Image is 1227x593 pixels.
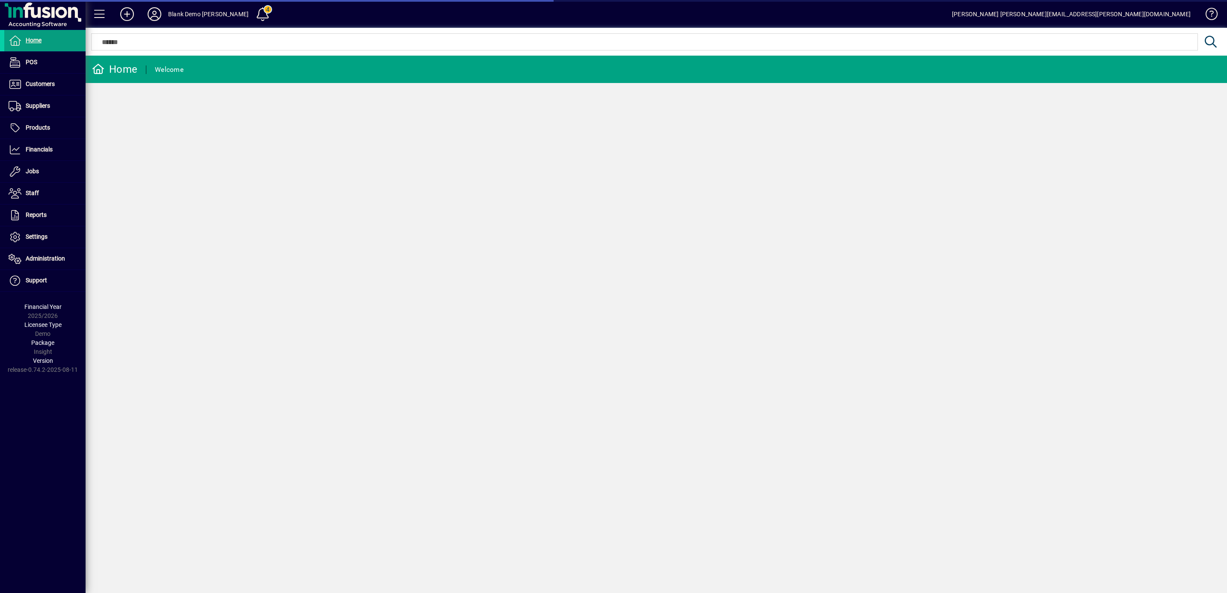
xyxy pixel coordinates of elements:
[92,62,137,76] div: Home
[26,211,47,218] span: Reports
[26,124,50,131] span: Products
[4,183,86,204] a: Staff
[4,248,86,270] a: Administration
[168,7,249,21] div: Blank Demo [PERSON_NAME]
[31,339,54,346] span: Package
[26,102,50,109] span: Suppliers
[4,205,86,226] a: Reports
[26,277,47,284] span: Support
[1199,2,1216,30] a: Knowledge Base
[33,357,53,364] span: Version
[26,168,39,175] span: Jobs
[4,161,86,182] a: Jobs
[26,233,47,240] span: Settings
[4,270,86,291] a: Support
[24,303,62,310] span: Financial Year
[26,190,39,196] span: Staff
[155,63,184,77] div: Welcome
[4,95,86,117] a: Suppliers
[26,146,53,153] span: Financials
[4,139,86,160] a: Financials
[26,80,55,87] span: Customers
[24,321,62,328] span: Licensee Type
[952,7,1191,21] div: [PERSON_NAME] [PERSON_NAME][EMAIL_ADDRESS][PERSON_NAME][DOMAIN_NAME]
[4,226,86,248] a: Settings
[4,117,86,139] a: Products
[113,6,141,22] button: Add
[26,59,37,65] span: POS
[4,74,86,95] a: Customers
[141,6,168,22] button: Profile
[4,52,86,73] a: POS
[26,255,65,262] span: Administration
[26,37,41,44] span: Home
